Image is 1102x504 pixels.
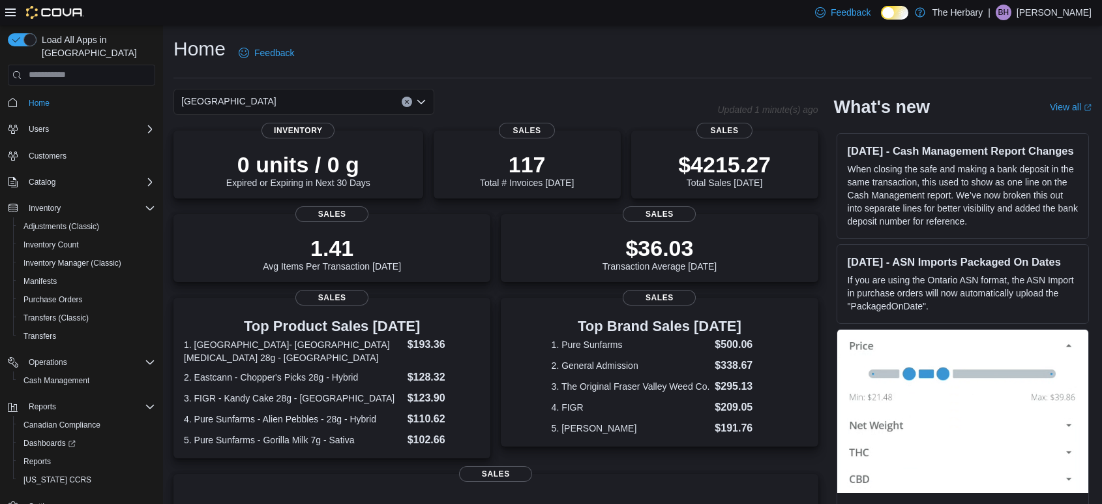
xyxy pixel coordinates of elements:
dt: 4. Pure Sunfarms - Alien Pebbles - 28g - Hybrid [184,413,402,426]
a: Adjustments (Classic) [18,219,104,234]
span: BH [998,5,1009,20]
span: Dashboards [18,435,155,451]
a: Home [23,95,55,111]
span: Customers [23,148,155,164]
span: Washington CCRS [18,472,155,488]
span: Customers [29,151,67,161]
button: Adjustments (Classic) [13,217,160,236]
dt: 3. FIGR - Kandy Cake 28g - [GEOGRAPHIC_DATA] [184,392,402,405]
a: Transfers [18,328,61,344]
a: Inventory Manager (Classic) [18,255,127,271]
a: Reports [18,454,56,469]
span: Transfers [23,331,56,341]
button: Manifests [13,272,160,291]
a: Customers [23,148,72,164]
input: Dark Mode [881,6,908,20]
span: Manifests [18,274,155,289]
button: Clear input [402,97,412,107]
span: Purchase Orders [23,294,83,305]
dd: $102.66 [408,432,481,448]
div: Bailey Hodges [996,5,1011,20]
div: Transaction Average [DATE] [603,235,717,272]
span: Inventory Manager (Classic) [18,255,155,271]
span: Adjustments (Classic) [18,219,155,234]
span: Cash Management [23,375,89,386]
dt: 2. General Admission [552,359,710,372]
h3: Top Product Sales [DATE] [184,319,480,334]
p: [PERSON_NAME] [1017,5,1092,20]
dt: 5. Pure Sunfarms - Gorilla Milk 7g - Sativa [184,433,402,447]
a: Dashboards [13,434,160,452]
span: Canadian Compliance [23,420,100,430]
span: Operations [29,357,67,368]
a: Manifests [18,274,62,289]
span: Cash Management [18,373,155,388]
button: Users [23,121,54,137]
a: Cash Management [18,373,95,388]
span: Operations [23,354,155,370]
button: Transfers (Classic) [13,309,160,327]
button: Canadian Compliance [13,416,160,434]
a: Transfers (Classic) [18,310,94,326]
span: Feedback [831,6,871,19]
a: Feedback [233,40,299,66]
span: [GEOGRAPHIC_DATA] [181,93,276,109]
span: Inventory Count [18,237,155,253]
span: Transfers [18,328,155,344]
a: Canadian Compliance [18,417,106,433]
svg: External link [1084,104,1092,112]
span: Sales [295,290,368,306]
button: Cash Management [13,371,160,390]
p: $4215.27 [678,151,771,178]
button: Inventory [3,199,160,217]
span: [US_STATE] CCRS [23,475,91,485]
button: Purchase Orders [13,291,160,309]
span: Sales [696,123,752,138]
dd: $500.06 [715,337,767,353]
span: Home [23,95,155,111]
button: Reports [23,399,61,415]
dt: 1. [GEOGRAPHIC_DATA]- [GEOGRAPHIC_DATA][MEDICAL_DATA] 28g - [GEOGRAPHIC_DATA] [184,338,402,364]
span: Load All Apps in [GEOGRAPHIC_DATA] [37,33,155,59]
dd: $193.36 [408,337,481,353]
dd: $110.62 [408,411,481,427]
h3: Top Brand Sales [DATE] [552,319,768,334]
button: Open list of options [416,97,426,107]
a: [US_STATE] CCRS [18,472,97,488]
button: Inventory Manager (Classic) [13,254,160,272]
dd: $128.32 [408,370,481,385]
dd: $338.67 [715,358,767,373]
span: Inventory Count [23,240,79,250]
dt: 3. The Original Fraser Valley Weed Co. [552,380,710,393]
h3: [DATE] - Cash Management Report Changes [848,144,1078,157]
span: Feedback [254,46,294,59]
button: Home [3,93,160,112]
h2: What's new [834,97,930,118]
p: Updated 1 minute(s) ago [717,104,818,115]
span: Sales [499,123,555,138]
dd: $295.13 [715,379,767,394]
button: Inventory [23,200,66,216]
button: Operations [3,353,160,371]
span: Catalog [29,177,55,187]
span: Catalog [23,174,155,190]
button: Reports [3,398,160,416]
span: Transfers (Classic) [18,310,155,326]
span: Reports [18,454,155,469]
span: Canadian Compliance [18,417,155,433]
span: Purchase Orders [18,292,155,307]
button: Inventory Count [13,236,160,254]
span: Inventory [23,200,155,216]
span: Sales [295,206,368,222]
span: Adjustments (Classic) [23,221,99,232]
span: Home [29,98,50,108]
div: Total # Invoices [DATE] [480,151,574,188]
span: Inventory [261,123,335,138]
span: Dashboards [23,438,76,449]
button: Customers [3,146,160,165]
span: Reports [29,402,56,412]
a: Dashboards [18,435,81,451]
button: Operations [23,354,72,370]
p: 0 units / 0 g [226,151,370,178]
p: When closing the safe and making a bank deposit in the same transaction, this used to show as one... [848,163,1078,228]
